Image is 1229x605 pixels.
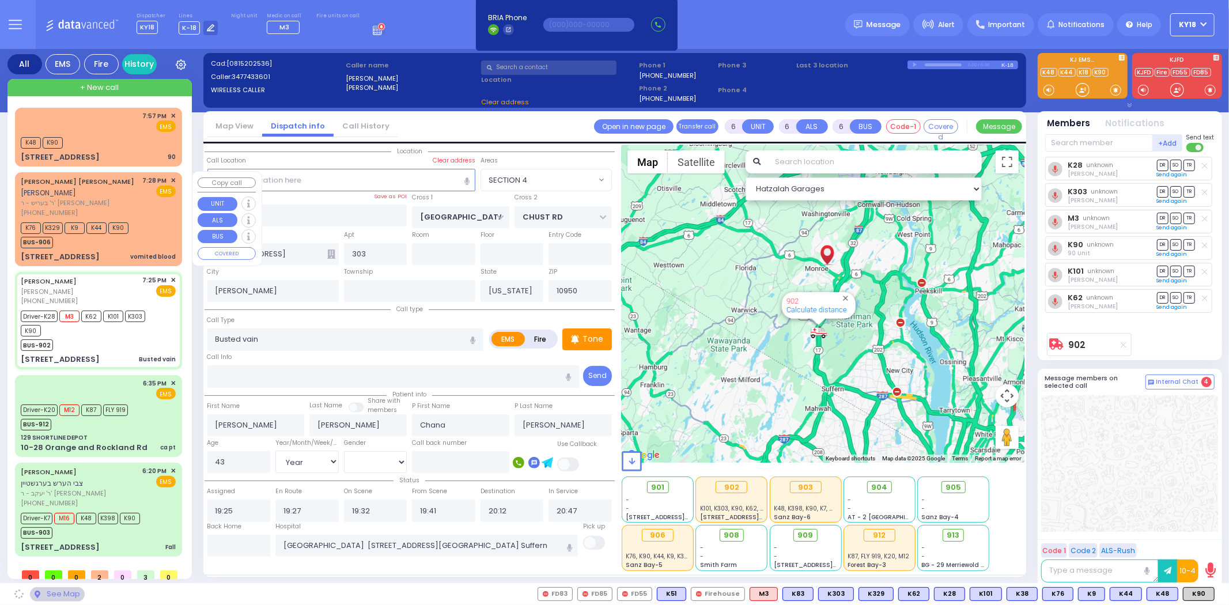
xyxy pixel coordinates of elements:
span: K76 [21,222,41,234]
label: First Name [207,402,240,411]
div: BLS [859,587,894,601]
span: Phone 1 [639,60,714,70]
a: Send again [1157,224,1188,231]
span: Chemy Schaffer [1068,196,1118,205]
div: ca pt [160,443,176,452]
label: Turn off text [1186,142,1205,153]
span: TR [1183,186,1195,197]
span: 905 [946,482,961,493]
span: [0815202536] [226,59,272,68]
button: Members [1048,117,1091,130]
button: Code 1 [1041,543,1067,558]
button: Show street map [627,150,668,173]
label: Dispatcher [137,13,165,20]
span: EMS [156,285,176,297]
label: [PERSON_NAME] [346,74,477,84]
input: Search member [1045,134,1153,152]
span: BUS-902 [21,339,53,351]
span: 908 [724,530,739,541]
input: Search location here [207,169,475,191]
img: red-radio-icon.svg [696,591,702,597]
span: K90 [120,513,140,524]
span: 0 [68,570,85,579]
span: SO [1170,160,1182,171]
button: COVERED [198,247,256,260]
input: (000)000-00000 [543,18,634,32]
div: BLS [1078,587,1105,601]
button: Code 2 [1069,543,1098,558]
div: BLS [1007,587,1038,601]
label: Assigned [207,487,236,496]
a: History [122,54,157,74]
span: - [700,543,704,552]
div: All [7,54,42,74]
div: EMS [46,54,80,74]
span: ✕ [171,466,176,476]
span: Chananya Indig [1068,222,1118,231]
span: - [848,504,851,513]
button: Internal Chat 4 [1145,375,1215,390]
label: [PHONE_NUMBER] [639,94,696,103]
label: Location [481,75,635,85]
span: [PHONE_NUMBER] [21,498,78,508]
span: Other building occupants [327,249,335,259]
button: Send [583,366,612,386]
a: 902 [786,297,799,305]
input: Search a contact [481,60,617,75]
button: KY18 [1170,13,1215,36]
button: BUS [850,119,882,134]
div: Fall [165,543,176,551]
span: unknown [1087,293,1114,302]
div: vomited blood [130,252,176,261]
span: 7:57 PM [143,112,167,120]
h5: Message members on selected call [1045,375,1145,390]
span: Yoel Friedrich [1068,302,1118,311]
span: KY18 [1179,20,1197,30]
a: Calculate distance [786,305,847,314]
span: M16 [54,513,74,524]
span: TR [1183,266,1195,277]
span: BUS-906 [21,237,53,248]
label: EMS [491,332,525,346]
a: K90 [1068,240,1083,249]
button: Copy call [198,177,256,188]
label: Last Name [309,401,342,410]
span: 3477433601 [232,72,270,81]
span: SO [1170,213,1182,224]
a: Call History [334,120,398,131]
span: Patient info [387,390,432,399]
a: Send again [1157,251,1188,258]
a: K303 [1068,187,1087,196]
span: K44 [86,222,107,234]
label: Gender [344,438,366,448]
label: ZIP [549,267,557,277]
span: צבי הערש בערגשטיין [21,478,83,488]
img: red-radio-icon.svg [543,591,549,597]
span: SO [1170,292,1182,303]
span: + New call [80,82,119,93]
div: 129 SHORTLINE DEPOT [21,433,88,442]
div: [STREET_ADDRESS] [21,542,100,553]
span: Send text [1186,133,1215,142]
div: BLS [898,587,929,601]
span: [PERSON_NAME] [21,188,76,198]
span: Location [391,147,428,156]
span: K87 [81,404,101,416]
label: En Route [275,487,302,496]
a: FD55 [1171,68,1190,77]
div: ALS [750,587,778,601]
a: Send again [1157,171,1188,178]
span: FLY 919 [103,404,128,416]
span: 7:25 PM [143,276,167,285]
span: K90 [108,222,128,234]
div: 902 [810,325,827,339]
span: M3 [59,311,80,322]
label: On Scene [344,487,372,496]
span: K62 [81,311,101,322]
label: Clear address [433,156,475,165]
span: 4 [1201,377,1212,387]
span: SO [1170,239,1182,250]
button: Notifications [1106,117,1165,130]
a: Send again [1157,277,1188,284]
img: red-radio-icon.svg [622,591,628,597]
